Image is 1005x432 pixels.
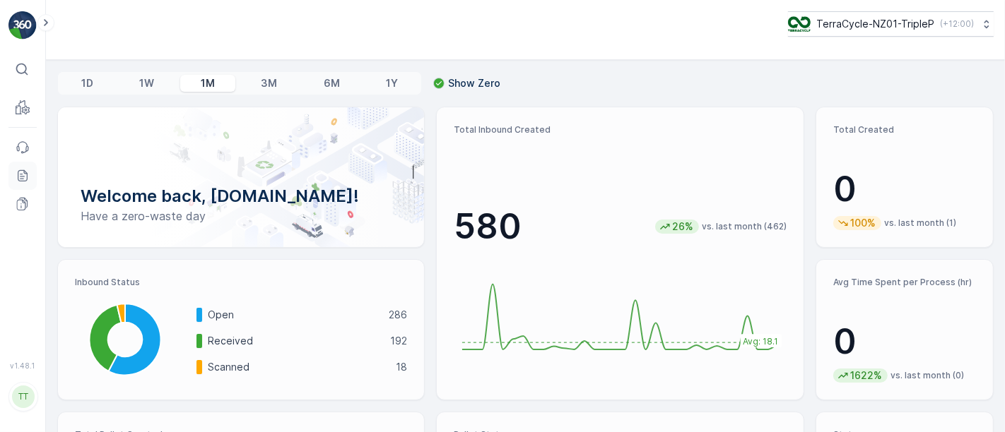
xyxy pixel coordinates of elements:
div: TT [12,385,35,408]
p: 192 [390,334,407,348]
p: 286 [389,308,407,322]
span: v 1.48.1 [8,361,37,370]
p: Have a zero-waste day [81,208,401,224]
p: vs. last month (462) [702,221,787,232]
p: 100% [849,216,877,230]
p: Show Zero [448,76,500,90]
p: 26% [671,220,695,234]
p: 6M [324,76,340,90]
p: Welcome back, [DOMAIN_NAME]! [81,185,401,208]
button: TerraCycle-NZ01-TripleP(+12:00) [788,11,994,37]
p: 18 [396,360,407,374]
p: Total Created [833,124,976,136]
p: vs. last month (0) [891,370,964,381]
p: Scanned [208,360,387,374]
p: Total Inbound Created [454,124,786,136]
p: vs. last month (1) [884,217,956,229]
button: TT [8,373,37,421]
p: 1W [139,76,154,90]
p: 0 [833,320,976,363]
p: 1622% [849,368,883,383]
p: 3M [261,76,277,90]
p: 580 [454,205,522,248]
p: 1M [201,76,215,90]
img: logo [8,11,37,40]
p: 0 [833,168,976,210]
p: Inbound Status [75,277,407,288]
img: TC_7kpGtVS.png [788,16,811,32]
p: 1D [81,76,93,90]
p: ( +12:00 ) [940,18,974,30]
p: 1Y [386,76,398,90]
p: Received [208,334,381,348]
p: TerraCycle-NZ01-TripleP [816,17,934,31]
p: Open [208,308,380,322]
p: Avg Time Spent per Process (hr) [833,277,976,288]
